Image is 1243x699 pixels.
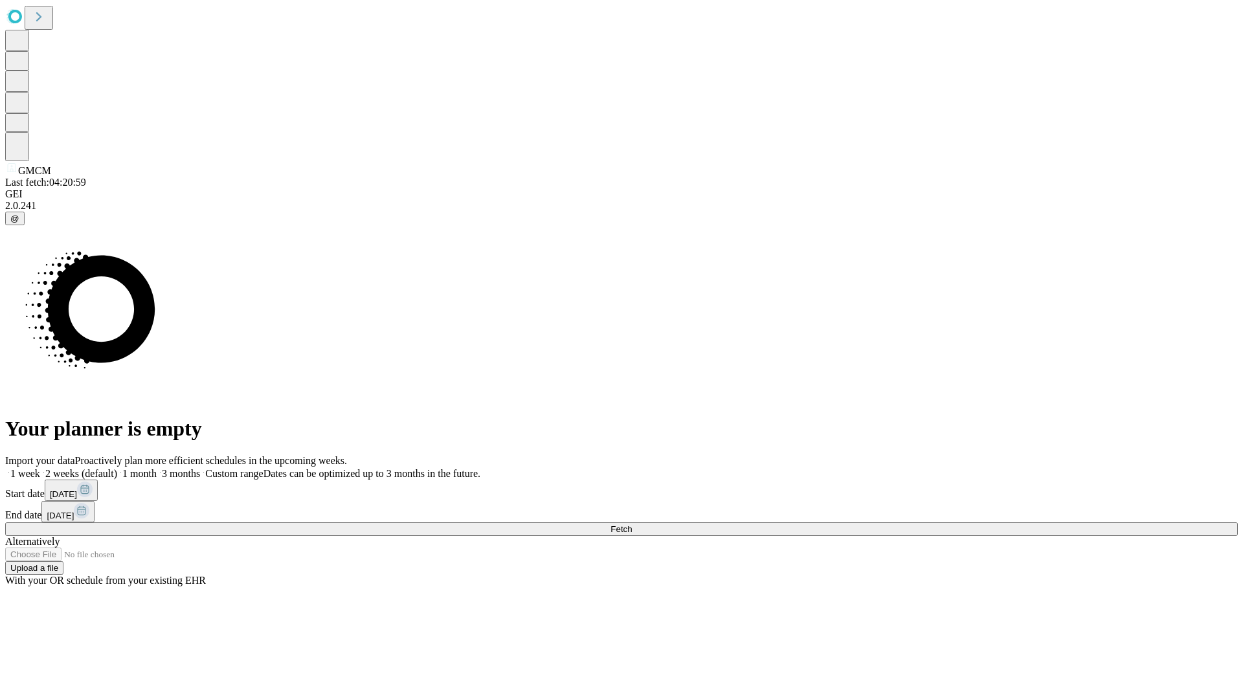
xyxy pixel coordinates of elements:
[45,480,98,501] button: [DATE]
[50,489,77,499] span: [DATE]
[75,455,347,466] span: Proactively plan more efficient schedules in the upcoming weeks.
[10,468,40,479] span: 1 week
[5,188,1238,200] div: GEI
[5,536,60,547] span: Alternatively
[5,561,63,575] button: Upload a file
[5,417,1238,441] h1: Your planner is empty
[263,468,480,479] span: Dates can be optimized up to 3 months in the future.
[5,455,75,466] span: Import your data
[610,524,632,534] span: Fetch
[5,522,1238,536] button: Fetch
[41,501,95,522] button: [DATE]
[18,165,51,176] span: GMCM
[5,480,1238,501] div: Start date
[10,214,19,223] span: @
[122,468,157,479] span: 1 month
[47,511,74,520] span: [DATE]
[205,468,263,479] span: Custom range
[45,468,117,479] span: 2 weeks (default)
[5,575,206,586] span: With your OR schedule from your existing EHR
[5,200,1238,212] div: 2.0.241
[5,212,25,225] button: @
[5,177,86,188] span: Last fetch: 04:20:59
[5,501,1238,522] div: End date
[162,468,200,479] span: 3 months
